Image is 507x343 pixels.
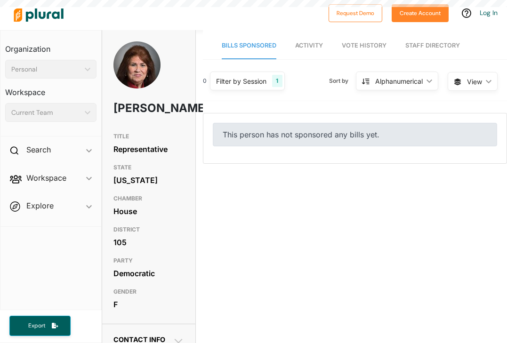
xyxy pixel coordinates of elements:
[9,316,71,336] button: Export
[480,8,498,17] a: Log In
[329,4,382,22] button: Request Demo
[113,297,184,311] div: F
[392,4,449,22] button: Create Account
[22,322,52,330] span: Export
[467,77,482,87] span: View
[5,79,97,99] h3: Workspace
[113,235,184,249] div: 105
[26,144,51,155] h2: Search
[222,32,276,59] a: Bills Sponsored
[11,64,81,74] div: Personal
[113,142,184,156] div: Representative
[405,32,460,59] a: Staff Directory
[216,76,266,86] div: Filter by Session
[113,286,184,297] h3: GENDER
[113,266,184,280] div: Democratic
[113,94,156,122] h1: [PERSON_NAME]
[392,8,449,17] a: Create Account
[113,224,184,235] h3: DISTRICT
[113,131,184,142] h3: TITLE
[272,75,282,87] div: 1
[329,8,382,17] a: Request Demo
[5,35,97,56] h3: Organization
[113,255,184,266] h3: PARTY
[329,77,356,85] span: Sort by
[342,42,386,49] span: Vote History
[222,42,276,49] span: Bills Sponsored
[203,77,207,85] div: 0
[113,41,161,107] img: Headshot of Terry Meza
[295,42,323,49] span: Activity
[375,76,423,86] div: Alphanumerical
[113,162,184,173] h3: STATE
[342,32,386,59] a: Vote History
[213,123,497,146] div: This person has not sponsored any bills yet.
[295,32,323,59] a: Activity
[11,108,81,118] div: Current Team
[113,173,184,187] div: [US_STATE]
[113,204,184,218] div: House
[113,193,184,204] h3: CHAMBER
